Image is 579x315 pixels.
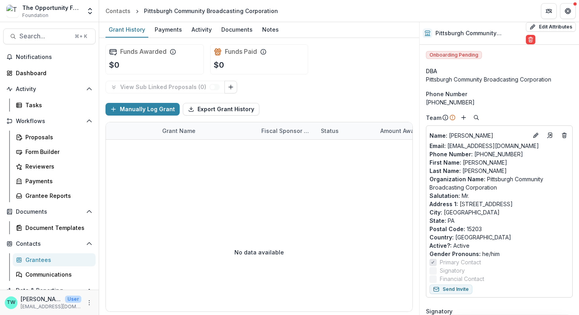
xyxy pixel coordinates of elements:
span: Organization Name : [429,176,485,182]
div: Payments [25,177,89,185]
span: Phone Number : [429,151,473,157]
a: Grantees [13,253,96,266]
button: Export Grant History [183,103,259,116]
a: Grantee Reports [13,189,96,202]
span: Active? : [429,242,452,249]
div: Documents [218,24,256,35]
p: [PHONE_NUMBER] [429,150,569,158]
a: Proposals [13,131,96,144]
p: [PERSON_NAME] [429,167,569,175]
a: Email: [EMAIL_ADDRESS][DOMAIN_NAME] [429,142,539,150]
span: Foundation [22,12,48,19]
a: Activity [188,22,215,38]
button: More [84,298,94,307]
button: Open Documents [3,205,96,218]
p: PA [429,216,569,225]
span: Financial Contact [440,275,484,283]
button: Open Workflows [3,115,96,127]
div: Status [316,127,343,135]
p: [PERSON_NAME] [21,295,62,303]
a: Form Builder [13,145,96,158]
span: Postal Code : [429,226,465,232]
div: The Opportunity Fund [22,4,81,12]
p: [GEOGRAPHIC_DATA] [429,233,569,241]
span: Last Name : [429,167,461,174]
span: Activity [16,86,83,93]
div: Fiscal Sponsor Name [257,122,316,139]
a: Document Templates [13,221,96,234]
p: Active [429,241,569,250]
a: Documents [218,22,256,38]
button: Open Contacts [3,237,96,250]
p: User [65,296,81,303]
div: Grant Name [157,122,257,139]
h2: Pittsburgh Community Broadcasting Corporation [435,30,523,37]
p: [STREET_ADDRESS] [429,200,569,208]
p: [EMAIL_ADDRESS][DOMAIN_NAME] [21,303,81,310]
div: Document Templates [25,224,89,232]
div: Contacts [105,7,130,15]
div: Status [316,122,376,139]
button: Deletes [560,131,569,140]
button: Search... [3,28,96,44]
span: Name : [429,132,447,139]
div: Amount Awarded [376,122,435,139]
button: Manually Log Grant [105,103,180,116]
span: Phone Number [426,90,467,98]
div: Dashboard [16,69,89,77]
span: Search... [19,32,70,40]
span: Gender Pronouns : [429,250,481,257]
div: Fiscal Sponsor Name [257,127,316,135]
button: Send Invite [429,285,472,294]
p: [PERSON_NAME] [429,158,569,167]
img: The Opportunity Fund [6,5,19,17]
p: $0 [214,59,224,71]
span: Data & Reporting [16,287,83,294]
button: Delete [526,35,535,44]
span: Salutation : [429,192,460,199]
p: Mr. [429,192,569,200]
span: First Name : [429,159,461,166]
a: Reviewers [13,160,96,173]
div: Grantee Reports [25,192,89,200]
div: Amount Awarded [376,127,432,135]
div: Tasks [25,101,89,109]
a: Payments [13,175,96,188]
a: Tasks [13,99,96,112]
span: DBA [426,67,437,75]
button: Partners [541,3,557,19]
a: Payments [151,22,185,38]
button: Search [472,113,481,122]
span: Address 1 : [429,201,458,207]
a: Contacts [102,5,134,17]
span: Contacts [16,241,83,247]
div: Notes [259,24,282,35]
span: State : [429,217,446,224]
span: Notifications [16,54,92,61]
button: Open Activity [3,83,96,95]
span: Workflows [16,118,83,125]
a: Name: [PERSON_NAME] [429,131,528,140]
a: Go to contact [544,129,556,142]
span: Primary Contact [440,258,481,266]
a: Notes [259,22,282,38]
button: Edit [531,131,541,140]
span: Onboarding Pending [426,51,482,59]
nav: breadcrumb [102,5,281,17]
p: Team [426,114,441,122]
p: No data available [234,248,284,256]
p: Pittsburgh Community Broadcasting Corporation [429,175,569,192]
div: Grantees [25,256,89,264]
p: 15203 [429,225,569,233]
span: Country : [429,234,454,241]
span: City : [429,209,442,216]
div: Pittsburgh Community Broadcasting Corporation [144,7,278,15]
div: Communications [25,270,89,279]
p: [GEOGRAPHIC_DATA] [429,208,569,216]
div: Grant History [105,24,148,35]
button: Notifications [3,51,96,63]
p: $0 [109,59,119,71]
